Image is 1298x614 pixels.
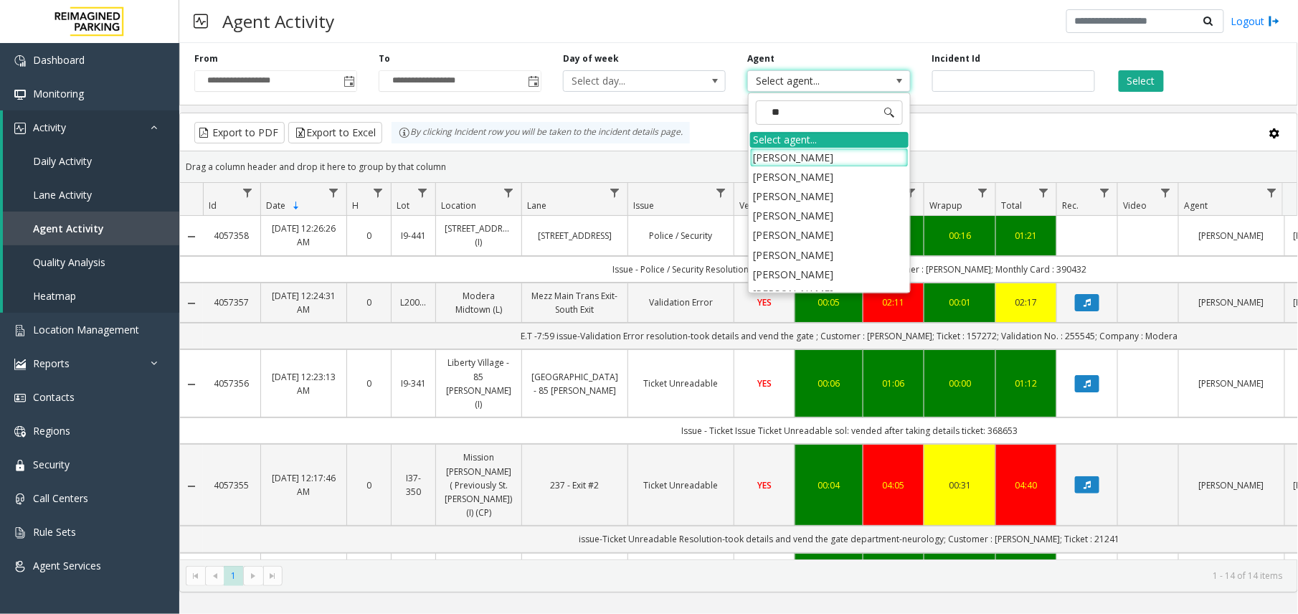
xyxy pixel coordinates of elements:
[1005,229,1048,242] a: 01:21
[739,199,760,212] span: Vend
[369,183,388,202] a: H Filter Menu
[33,53,85,67] span: Dashboard
[1001,199,1022,212] span: Total
[1005,296,1048,309] div: 02:17
[872,296,915,309] a: 02:11
[399,127,410,138] img: infoIcon.svg
[180,481,203,492] a: Collapse Details
[194,4,208,39] img: pageIcon
[757,479,772,491] span: YES
[215,4,341,39] h3: Agent Activity
[750,186,909,206] li: [PERSON_NAME]
[33,458,70,471] span: Security
[750,132,909,148] div: Select agent...
[750,225,909,245] li: [PERSON_NAME]
[14,460,26,471] img: 'icon'
[33,390,75,404] span: Contacts
[527,199,546,212] span: Lane
[14,89,26,100] img: 'icon'
[1005,478,1048,492] a: 04:40
[180,298,203,309] a: Collapse Details
[14,392,26,404] img: 'icon'
[1034,183,1053,202] a: Total Filter Menu
[14,561,26,572] img: 'icon'
[14,55,26,67] img: 'icon'
[33,222,104,235] span: Agent Activity
[194,122,285,143] button: Export to PDF
[33,559,101,572] span: Agent Services
[499,183,518,202] a: Location Filter Menu
[291,570,1283,582] kendo-pager-info: 1 - 14 of 14 items
[637,478,725,492] a: Ticket Unreadable
[356,478,382,492] a: 0
[933,478,987,492] a: 00:31
[757,296,772,308] span: YES
[33,154,92,168] span: Daily Activity
[1119,70,1164,92] button: Select
[14,493,26,505] img: 'icon'
[212,478,252,492] a: 4057355
[212,229,252,242] a: 4057358
[872,478,915,492] a: 04:05
[872,377,915,390] a: 01:06
[711,183,731,202] a: Issue Filter Menu
[932,52,981,65] label: Incident Id
[3,110,179,144] a: Activity
[3,178,179,212] a: Lane Activity
[743,478,786,492] a: YES
[445,222,513,249] a: [STREET_ADDRESS] (I)
[3,144,179,178] a: Daily Activity
[804,478,854,492] a: 00:04
[33,424,70,438] span: Regions
[1156,183,1175,202] a: Video Filter Menu
[14,325,26,336] img: 'icon'
[33,289,76,303] span: Heatmap
[933,377,987,390] a: 00:00
[238,183,257,202] a: Id Filter Menu
[531,478,619,492] a: 237 - Exit #2
[633,199,654,212] span: Issue
[1005,377,1048,390] a: 01:12
[1095,183,1114,202] a: Rec. Filter Menu
[531,289,619,316] a: Mezz Main Trans Exit- South Exit
[180,183,1297,559] div: Data table
[379,52,390,65] label: To
[973,183,993,202] a: Wrapup Filter Menu
[270,289,338,316] a: [DATE] 12:24:31 AM
[341,71,356,91] span: Toggle popup
[933,296,987,309] div: 00:01
[743,377,786,390] a: YES
[14,527,26,539] img: 'icon'
[270,471,338,499] a: [DATE] 12:17:46 AM
[747,52,774,65] label: Agent
[1188,296,1276,309] a: [PERSON_NAME]
[804,296,854,309] a: 00:05
[525,71,541,91] span: Toggle popup
[14,123,26,134] img: 'icon'
[3,245,179,279] a: Quality Analysis
[356,377,382,390] a: 0
[266,199,285,212] span: Date
[180,231,203,242] a: Collapse Details
[3,279,179,313] a: Heatmap
[804,377,854,390] div: 00:06
[441,199,476,212] span: Location
[356,229,382,242] a: 0
[33,255,105,269] span: Quality Analysis
[270,370,338,397] a: [DATE] 12:23:13 AM
[212,296,252,309] a: 4057357
[750,265,909,284] li: [PERSON_NAME]
[1188,229,1276,242] a: [PERSON_NAME]
[750,148,909,167] li: [PERSON_NAME]
[33,188,92,202] span: Lane Activity
[400,229,427,242] a: I9-441
[33,121,66,134] span: Activity
[531,370,619,397] a: [GEOGRAPHIC_DATA] - 85 [PERSON_NAME]
[605,183,625,202] a: Lane Filter Menu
